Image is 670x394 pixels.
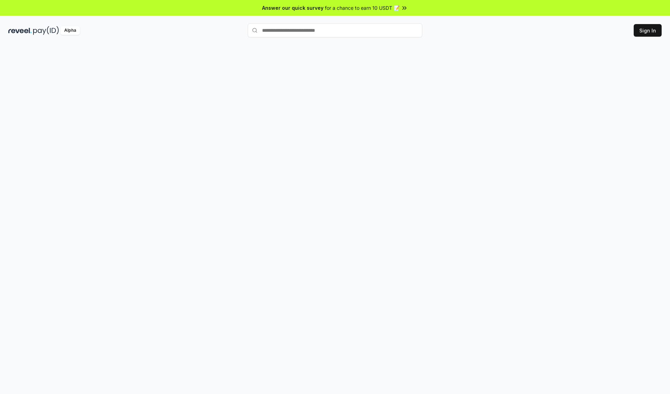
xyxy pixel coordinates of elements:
div: Alpha [60,26,80,35]
span: for a chance to earn 10 USDT 📝 [325,4,400,12]
button: Sign In [634,24,662,37]
img: reveel_dark [8,26,32,35]
span: Answer our quick survey [262,4,323,12]
img: pay_id [33,26,59,35]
